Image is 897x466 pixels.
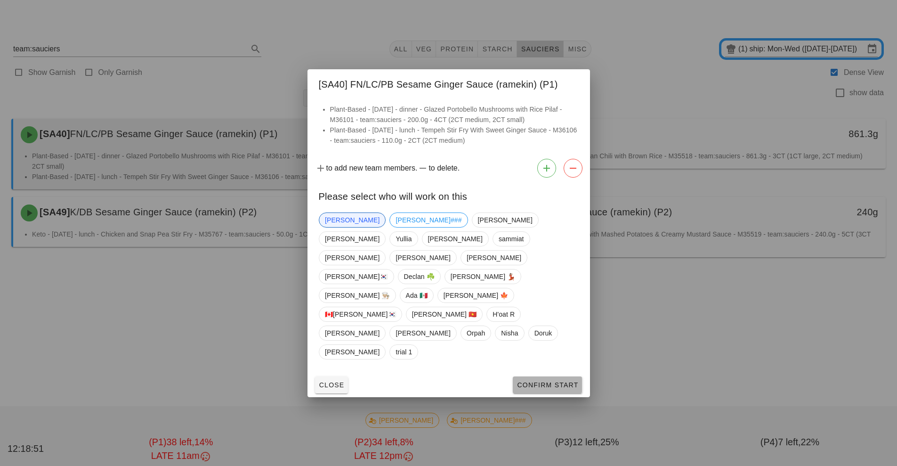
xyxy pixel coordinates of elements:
[319,381,345,389] span: Close
[477,213,532,227] span: [PERSON_NAME]
[412,307,477,321] span: [PERSON_NAME] 🇻🇳
[396,345,412,359] span: trial 1
[450,270,515,284] span: [PERSON_NAME] 💃🏽
[325,270,388,284] span: [PERSON_NAME]🇰🇷
[325,232,380,246] span: [PERSON_NAME]
[307,69,590,97] div: [SA40] FN/LC/PB Sesame Ginger Sauce (ramekin) (P1)
[307,181,590,209] div: Please select who will work on this
[534,326,552,340] span: Doruk
[325,326,380,340] span: [PERSON_NAME]
[396,213,461,227] span: [PERSON_NAME]###
[330,104,579,125] li: Plant-Based - [DATE] - dinner - Glazed Portobello Mushrooms with Rice Pilaf - M36101 - team:sauci...
[443,288,508,302] span: [PERSON_NAME] 🍁
[325,307,396,321] span: 🇨🇦[PERSON_NAME]🇰🇷
[396,326,450,340] span: [PERSON_NAME]
[396,251,450,265] span: [PERSON_NAME]
[428,232,482,246] span: [PERSON_NAME]
[501,326,518,340] span: Nisha
[513,376,582,393] button: Confirm Start
[493,307,515,321] span: H'oat R
[466,326,485,340] span: Orpah
[307,155,590,181] div: to add new team members. to delete.
[466,251,521,265] span: [PERSON_NAME]
[330,125,579,146] li: Plant-Based - [DATE] - lunch - Tempeh Stir Fry With Sweet Ginger Sauce - M36106 - team:sauciers -...
[404,270,434,284] span: Declan ☘️
[396,232,412,246] span: Yullia
[405,288,427,302] span: Ada 🇲🇽
[498,232,524,246] span: sammiat
[325,251,380,265] span: [PERSON_NAME]
[517,381,578,389] span: Confirm Start
[325,288,390,302] span: [PERSON_NAME] 👨🏼‍🍳
[325,345,380,359] span: [PERSON_NAME]
[315,376,348,393] button: Close
[325,213,380,227] span: [PERSON_NAME]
